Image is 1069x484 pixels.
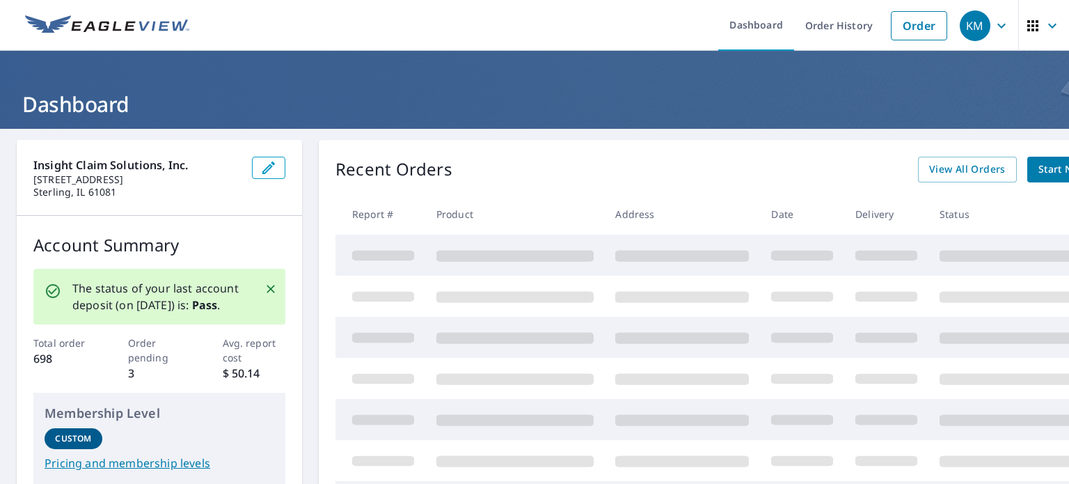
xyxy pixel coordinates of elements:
p: Total order [33,336,97,350]
th: Address [604,194,760,235]
p: Custom [55,432,91,445]
p: Sterling, IL 61081 [33,186,241,198]
th: Product [425,194,605,235]
p: Avg. report cost [223,336,286,365]
p: 3 [128,365,191,382]
a: Pricing and membership levels [45,455,274,471]
th: Report # [335,194,425,235]
p: Order pending [128,336,191,365]
p: Account Summary [33,233,285,258]
p: Membership Level [45,404,274,423]
th: Delivery [844,194,928,235]
p: 698 [33,350,97,367]
div: KM [960,10,990,41]
button: Close [262,280,280,298]
p: Recent Orders [335,157,452,182]
p: The status of your last account deposit (on [DATE]) is: . [72,280,248,313]
h1: Dashboard [17,90,1052,118]
a: View All Orders [918,157,1017,182]
b: Pass [192,297,218,313]
a: Order [891,11,947,40]
p: $ 50.14 [223,365,286,382]
img: EV Logo [25,15,189,36]
th: Date [760,194,844,235]
span: View All Orders [929,161,1006,178]
p: [STREET_ADDRESS] [33,173,241,186]
p: Insight Claim Solutions, Inc. [33,157,241,173]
